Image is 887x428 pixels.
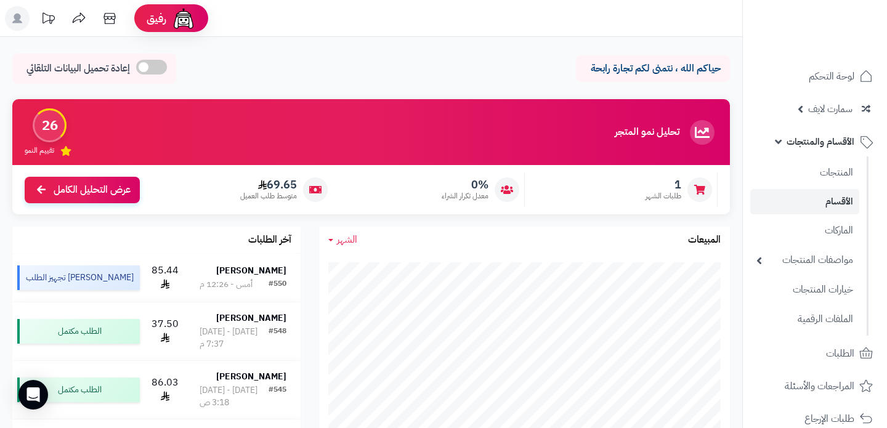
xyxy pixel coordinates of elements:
[216,370,286,383] strong: [PERSON_NAME]
[25,177,140,203] a: عرض التحليل الكامل
[269,326,286,350] div: #548
[216,264,286,277] strong: [PERSON_NAME]
[750,306,859,333] a: الملفات الرقمية
[200,278,253,291] div: أمس - 12:26 م
[750,247,859,273] a: مواصفات المنتجات
[750,217,859,244] a: الماركات
[18,380,48,410] div: Open Intercom Messenger
[750,339,880,368] a: الطلبات
[145,254,185,302] td: 85.44
[145,302,185,360] td: 37.50
[25,145,54,156] span: تقييم النمو
[809,68,854,85] span: لوحة التحكم
[17,378,140,402] div: الطلب مكتمل
[615,127,679,138] h3: تحليل نمو المتجر
[787,133,854,150] span: الأقسام والمنتجات
[248,235,291,246] h3: آخر الطلبات
[688,235,721,246] h3: المبيعات
[145,361,185,419] td: 86.03
[26,62,130,76] span: إعادة تحميل البيانات التلقائي
[785,378,854,395] span: المراجعات والأسئلة
[240,191,297,201] span: متوسط طلب العميل
[646,191,681,201] span: طلبات الشهر
[337,232,357,247] span: الشهر
[54,183,131,197] span: عرض التحليل الكامل
[269,384,286,409] div: #545
[147,11,166,26] span: رفيق
[17,265,140,290] div: [PERSON_NAME] تجهيز الطلب
[826,345,854,362] span: الطلبات
[646,178,681,192] span: 1
[750,62,880,91] a: لوحة التحكم
[750,159,859,186] a: المنتجات
[269,278,286,291] div: #550
[216,312,286,325] strong: [PERSON_NAME]
[804,410,854,427] span: طلبات الإرجاع
[33,6,63,34] a: تحديثات المنصة
[585,62,721,76] p: حياكم الله ، نتمنى لكم تجارة رابحة
[808,100,853,118] span: سمارت لايف
[442,191,488,201] span: معدل تكرار الشراء
[750,277,859,303] a: خيارات المنتجات
[17,319,140,344] div: الطلب مكتمل
[240,178,297,192] span: 69.65
[750,189,859,214] a: الأقسام
[442,178,488,192] span: 0%
[200,384,269,409] div: [DATE] - [DATE] 3:18 ص
[328,233,357,247] a: الشهر
[750,371,880,401] a: المراجعات والأسئلة
[171,6,196,31] img: ai-face.png
[200,326,269,350] div: [DATE] - [DATE] 7:37 م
